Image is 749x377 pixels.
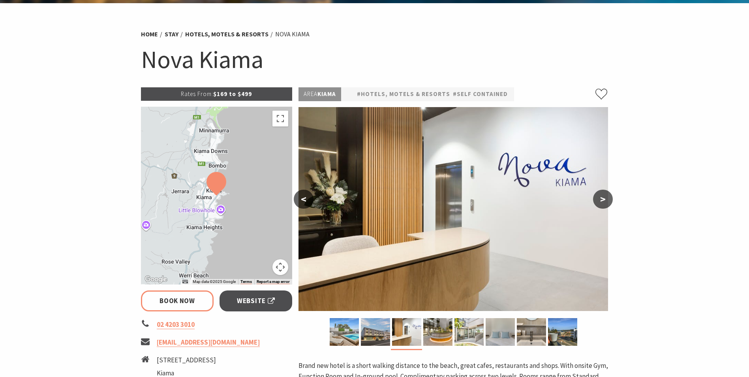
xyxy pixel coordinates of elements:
img: View from Ocean Room, Juliette Balcony [548,318,577,346]
p: $169 to $499 [141,87,293,101]
li: Nova Kiama [275,29,310,40]
img: Reception and Foyer [392,318,421,346]
img: Courtyard [423,318,452,346]
button: < [294,190,313,209]
button: Keyboard shortcuts [182,279,188,285]
span: Rates From: [181,90,213,98]
span: Map data ©2025 Google [193,279,236,284]
a: #Hotels, Motels & Resorts [357,89,450,99]
img: bathroom [517,318,546,346]
a: Home [141,30,158,38]
img: Pool [330,318,359,346]
span: Website [237,296,275,306]
a: Terms (opens in new tab) [240,279,252,284]
p: Kiama [298,87,341,101]
span: Area [304,90,317,98]
a: [EMAIL_ADDRESS][DOMAIN_NAME] [157,338,260,347]
button: Map camera controls [272,259,288,275]
img: Reception and Foyer [298,107,608,311]
button: Toggle fullscreen view [272,111,288,126]
img: Beds [486,318,515,346]
button: > [593,190,613,209]
a: Stay [165,30,178,38]
a: Open this area in Google Maps (opens a new window) [143,274,169,285]
img: Courtyard [454,318,484,346]
img: Exterior [361,318,390,346]
h1: Nova Kiama [141,43,608,75]
a: #Self Contained [453,89,508,99]
a: Website [220,290,293,311]
a: Hotels, Motels & Resorts [185,30,268,38]
a: 02 4203 3010 [157,320,195,329]
a: Book Now [141,290,214,311]
a: Report a map error [257,279,290,284]
li: [STREET_ADDRESS] [157,355,233,366]
img: Google [143,274,169,285]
